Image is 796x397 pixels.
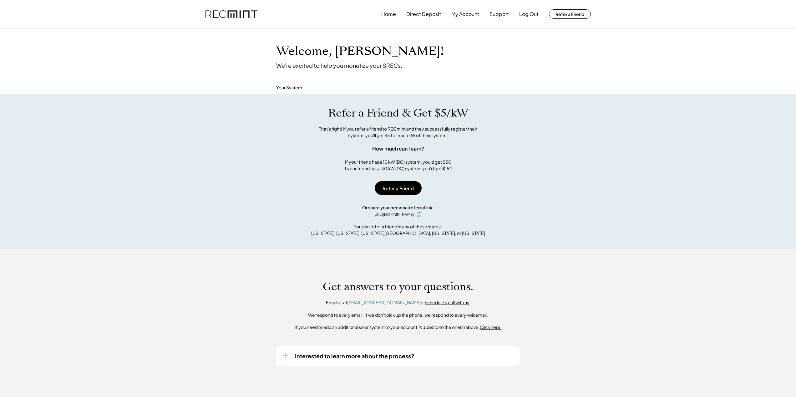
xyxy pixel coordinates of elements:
[489,8,509,20] button: Support
[451,8,479,20] button: My Account
[205,10,257,18] img: recmint-logotype%403x.png
[308,312,488,318] div: We respond to every email. If we don't pick up the phone, we respond to every voicemail.
[347,300,421,305] a: [EMAIL_ADDRESS][DOMAIN_NAME]
[311,223,485,236] div: You can refer a friend in any of these states: [US_STATE], [US_STATE], [US_STATE][GEOGRAPHIC_DATA...
[323,280,473,293] h1: Get answers to your questions.
[276,44,444,59] h1: Welcome, [PERSON_NAME]!
[276,85,303,91] div: Your System:
[295,324,502,330] div: If you need to add an additional solar system to your account, to the one(s) above,
[406,8,441,20] button: Direct Deposit
[326,300,470,306] div: Email us at or .
[328,107,468,120] h1: Refer a Friend & Get $5/kW
[295,352,414,360] div: Interested to learn more about the process?
[425,300,469,305] a: schedule a call with us
[312,126,484,139] div: That's right! If you refer a friend to RECmint and they successfully register their system, you'l...
[372,145,424,152] div: How much can I earn?
[276,62,402,69] div: We're excited to help you monetize your SRECs.
[480,324,502,330] u: Click here.
[519,8,539,20] button: Log Out
[362,204,434,211] div: Or share your personal referral link:
[343,159,453,172] div: If your friend has a 10 kW (DC) system, you'd get $50 If your friend has a 30 kW (DC) system, you...
[375,181,422,195] button: Refer a Friend
[381,8,396,20] button: Home
[373,212,414,217] div: [URL][DOMAIN_NAME]
[415,211,423,218] button: click to copy
[418,324,439,330] em: in addition
[549,9,591,19] button: Refer a Friend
